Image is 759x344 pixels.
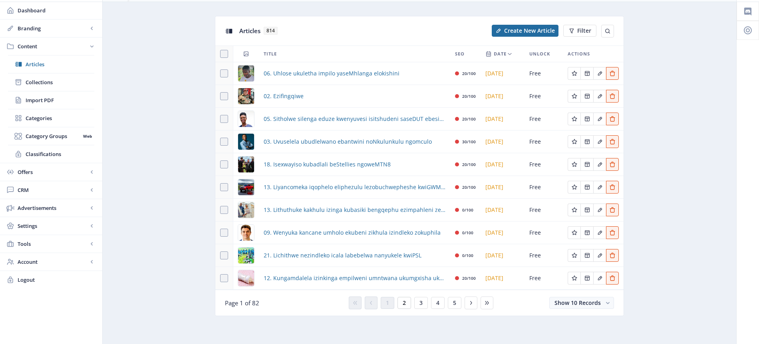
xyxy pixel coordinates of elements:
[264,251,421,260] a: 21. Lichithwe nezindleko icala labebelwa nanyukele kwiPSL
[606,206,619,213] a: Edit page
[481,267,525,290] td: [DATE]
[18,186,88,194] span: CRM
[264,182,445,192] a: 13. Liyancomeka iqophelo eliphezulu lezobuchwepheshe kwiGWM P300
[18,240,88,248] span: Tools
[264,114,445,124] a: 05. Sitholwe silenga eduze kwenyuvesi isitshudeni saseDUT ebesinyamalele
[568,183,580,190] a: Edit page
[431,297,445,309] button: 4
[215,16,624,316] app-collection-view: Articles
[606,183,619,190] a: Edit page
[593,69,606,77] a: Edit page
[481,176,525,199] td: [DATE]
[580,183,593,190] a: Edit page
[606,69,619,77] a: Edit page
[481,244,525,267] td: [DATE]
[525,108,563,130] td: Free
[462,91,476,101] div: 20/100
[264,27,278,35] span: 814
[481,199,525,221] td: [DATE]
[525,267,563,290] td: Free
[80,132,94,140] nb-badge: Web
[386,300,389,306] span: 1
[525,130,563,153] td: Free
[481,221,525,244] td: [DATE]
[593,251,606,259] a: Edit page
[403,300,406,306] span: 2
[238,179,254,195] img: 86728856-2312-4dfc-a6d8-353c7b8e8694.png
[436,300,439,306] span: 4
[525,85,563,108] td: Free
[419,300,423,306] span: 3
[238,65,254,81] img: 20e722f3-714a-4bec-be99-83c0f6767a9c.png
[606,274,619,281] a: Edit page
[18,258,88,266] span: Account
[18,276,96,284] span: Logout
[568,251,580,259] a: Edit page
[264,273,445,283] a: 12. Kungamdalela izinkinga empilweni umntwana ukumgxisha ukudla noma esesuthi
[568,137,580,145] a: Edit page
[397,297,411,309] button: 2
[593,274,606,281] a: Edit page
[568,92,580,99] a: Edit page
[239,27,260,35] span: Articles
[8,145,94,163] a: Classifications
[462,205,473,215] div: 0/100
[8,91,94,109] a: Import PDF
[264,49,277,59] span: Title
[606,137,619,145] a: Edit page
[492,25,558,37] button: Create New Article
[549,297,614,309] button: Show 10 Records
[580,274,593,281] a: Edit page
[481,85,525,108] td: [DATE]
[568,228,580,236] a: Edit page
[462,251,473,260] div: 0/100
[568,115,580,122] a: Edit page
[8,73,94,91] a: Collections
[525,199,563,221] td: Free
[264,205,445,215] span: 13. Lithuthuke kakhulu izinga kubasiki bengqephu ezimpahleni zesintu
[26,114,94,122] span: Categories
[580,160,593,168] a: Edit page
[238,134,254,150] img: c1a4f657-9d17-4c73-802b-cdda4e7c4b43.png
[238,247,254,263] img: 96430fd5-7e0a-4300-a543-32c70b3965b6.png
[264,160,391,169] a: 18. Isexwayiso kubadlali beStellies ngoweMTN8
[606,251,619,259] a: Edit page
[487,25,558,37] a: New page
[264,137,432,146] span: 03. Uvuselela ubudlelwano ebantwini noNkulunkulu ngomculo
[238,156,254,172] img: d5bc3c3b-2342-4184-aa57-85f8e9b1c89f.png
[554,299,601,306] span: Show 10 Records
[8,109,94,127] a: Categories
[481,153,525,176] td: [DATE]
[26,132,80,140] span: Category Groups
[481,108,525,130] td: [DATE]
[264,91,304,101] a: 02. Ezifingqiwe
[568,69,580,77] a: Edit page
[462,228,473,237] div: 0/100
[462,160,476,169] div: 20/100
[462,182,476,192] div: 20/100
[381,297,394,309] button: 1
[580,92,593,99] a: Edit page
[593,137,606,145] a: Edit page
[580,115,593,122] a: Edit page
[606,115,619,122] a: Edit page
[525,62,563,85] td: Free
[453,300,456,306] span: 5
[606,228,619,236] a: Edit page
[238,225,254,241] img: c9304feb-e490-416b-9863-4cbd2ba1c57b.png
[525,153,563,176] td: Free
[18,24,88,32] span: Branding
[18,222,88,230] span: Settings
[525,176,563,199] td: Free
[568,160,580,168] a: Edit page
[563,25,596,37] button: Filter
[462,114,476,124] div: 20/100
[568,206,580,213] a: Edit page
[264,228,441,237] a: 09. Wenyuka kancane umholo ekubeni zikhula izindleko zokuphila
